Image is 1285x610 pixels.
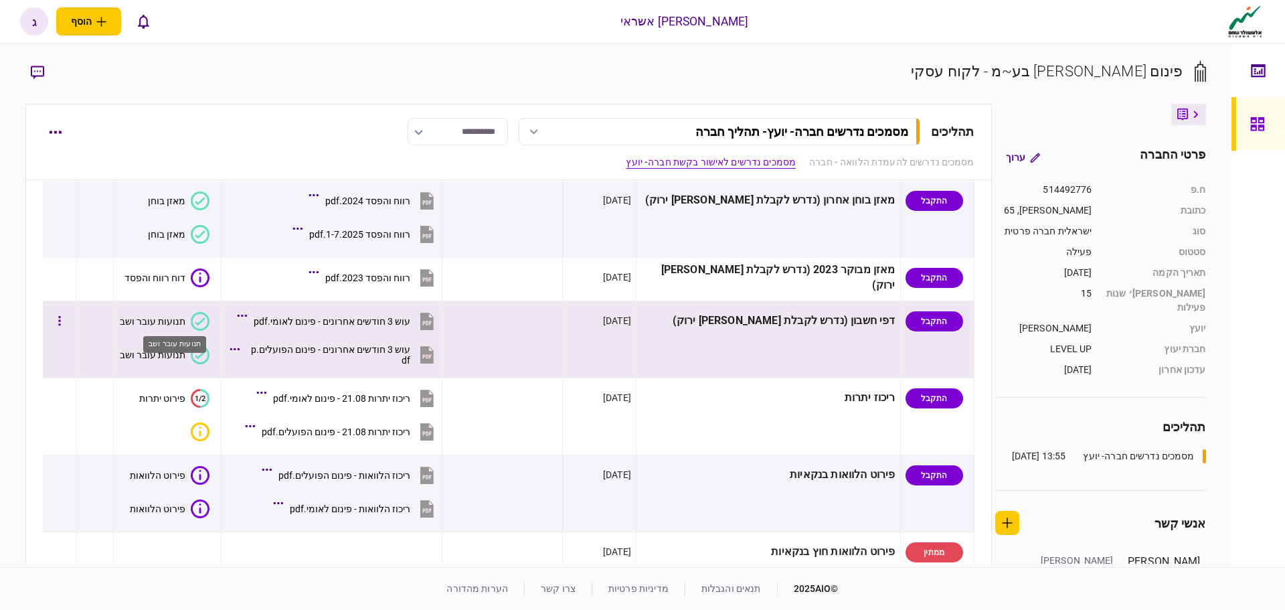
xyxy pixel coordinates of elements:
[312,262,437,293] button: רווח והפסד 2023.pdf
[276,493,437,524] button: ריכוז הלוואות - פינום לאומי.pdf
[519,118,920,145] button: מסמכים נדרשים חברה- יועץ- תהליך חברה
[906,465,963,485] div: התקבל
[130,504,185,514] div: פירוט הלוואות
[130,500,209,518] button: פירוט הלוואות
[195,394,205,402] text: 1/2
[143,336,206,353] div: תנועות עובר ושב
[278,470,410,481] div: ריכוז הלוואות - פינום הפועלים.pdf
[312,185,437,216] button: רווח והפסד 2024.pdf
[777,582,839,596] div: © 2025 AIO
[906,542,963,562] div: ממתין
[120,312,209,331] button: תנועות עובר ושב
[608,583,669,594] a: מדיניות פרטיות
[139,393,185,404] div: פירוט יתרות
[641,537,895,567] div: פירוט הלוואות חוץ בנקאיות
[148,192,209,210] button: מאזן בוחן
[124,273,185,283] div: דוח רווח והפסד
[995,245,1092,259] div: פעילה
[603,391,631,404] div: [DATE]
[1106,204,1206,218] div: כתובת
[1140,145,1205,169] div: פרטי החברה
[1012,449,1206,463] a: מסמכים נדרשים חברה- יועץ13:55 [DATE]
[120,316,185,327] div: תנועות עובר ושב
[1083,449,1194,463] div: מסמכים נדרשים חברה- יועץ
[120,346,209,364] button: תנועות עובר ושב
[265,460,437,490] button: ריכוז הלוואות - פינום הפועלים.pdf
[995,183,1092,197] div: 514492776
[185,423,209,441] button: איכות לא מספקת
[148,229,185,240] div: מאזן בוחן
[1154,514,1206,532] div: אנשי קשר
[620,13,749,30] div: [PERSON_NAME] אשראי
[296,219,437,249] button: רווח והפסד 1-7.2025.pdf
[129,7,157,35] button: פתח רשימת התראות
[995,204,1092,218] div: [PERSON_NAME], 65
[1012,449,1066,463] div: 13:55 [DATE]
[695,125,908,139] div: מסמכים נדרשים חברה- יועץ - תהליך חברה
[906,311,963,331] div: התקבל
[931,123,974,141] div: תהליכים
[139,389,209,408] button: 1/2פירוט יתרות
[906,388,963,408] div: התקבל
[1027,554,1114,596] div: [PERSON_NAME][EMAIL_ADDRESS][DOMAIN_NAME]
[124,269,209,287] button: דוח רווח והפסד
[20,7,48,35] button: ג
[1106,363,1206,377] div: עדכון אחרון
[240,306,437,336] button: עוש 3 חודשים אחרונים - פינום לאומי.pdf
[1106,245,1206,259] div: סטטוס
[603,194,631,207] div: [DATE]
[906,268,963,288] div: התקבל
[906,191,963,211] div: התקבל
[120,350,185,360] div: תנועות עובר ושב
[603,545,631,558] div: [DATE]
[641,306,895,336] div: דפי חשבון (נדרש לקבלת [PERSON_NAME] ירוק)
[626,155,796,169] a: מסמכים נדרשים לאישור בקשת חברה- יועץ
[130,466,209,485] button: פירוט הלוואות
[701,583,761,594] a: תנאים והגבלות
[1225,5,1265,38] img: client company logo
[603,468,631,481] div: [DATE]
[130,470,185,481] div: פירוט הלוואות
[1106,342,1206,356] div: חברת יעוץ
[148,196,185,206] div: מאזן בוחן
[809,155,974,169] a: מסמכים נדרשים להעמדת הלוואה - חברה
[995,363,1092,377] div: [DATE]
[262,427,410,437] div: ריכוז יתרות 21.08 - פינום הפועלים.pdf
[911,60,1183,82] div: פינום [PERSON_NAME] בע~מ - לקוח עסקי
[995,145,1051,169] button: ערוך
[248,416,437,447] button: ריכוז יתרות 21.08 - פינום הפועלים.pdf
[641,383,895,413] div: ריכוז יתרות
[446,583,508,594] a: הערות מהדורה
[603,271,631,284] div: [DATE]
[995,418,1206,436] div: תהליכים
[273,393,410,404] div: ריכוז יתרות 21.08 - פינום לאומי.pdf
[260,383,437,413] button: ריכוז יתרות 21.08 - פינום לאומי.pdf
[56,7,121,35] button: פתח תפריט להוספת לקוח
[641,460,895,490] div: פירוט הלוואות בנקאיות
[641,262,895,293] div: מאזן מבוקר 2023 (נדרש לקבלת [PERSON_NAME] ירוק)
[254,316,410,327] div: עוש 3 חודשים אחרונים - פינום לאומי.pdf
[995,342,1092,356] div: LEVEL UP
[1106,321,1206,335] div: יועץ
[995,321,1092,335] div: [PERSON_NAME]
[995,266,1092,280] div: [DATE]
[603,314,631,327] div: [DATE]
[191,423,209,441] div: איכות לא מספקת
[995,287,1092,315] div: 15
[246,344,410,366] div: עוש 3 חודשים אחרונים - פינום הפועלים.pdf
[233,339,437,370] button: עוש 3 חודשים אחרונים - פינום הפועלים.pdf
[541,583,576,594] a: צרו קשר
[641,185,895,216] div: מאזן בוחן אחרון (נדרש לקבלת [PERSON_NAME] ירוק)
[290,504,410,514] div: ריכוז הלוואות - פינום לאומי.pdf
[148,225,209,244] button: מאזן בוחן
[1106,224,1206,238] div: סוג
[309,229,410,240] div: רווח והפסד 1-7.2025.pdf
[1106,183,1206,197] div: ח.פ
[325,196,410,206] div: רווח והפסד 2024.pdf
[1106,266,1206,280] div: תאריך הקמה
[325,273,410,283] div: רווח והפסד 2023.pdf
[995,224,1092,238] div: ישראלית חברה פרטית
[1106,287,1206,315] div: [PERSON_NAME]׳ שנות פעילות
